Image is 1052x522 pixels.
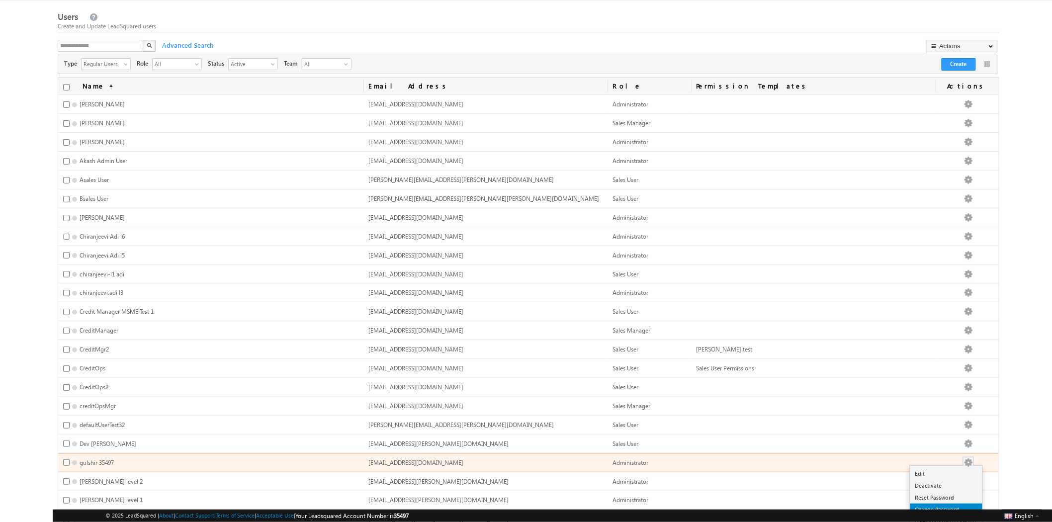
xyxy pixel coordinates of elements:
[613,100,648,108] span: Administrator
[363,78,608,94] a: Email Address
[368,233,463,240] span: [EMAIL_ADDRESS][DOMAIN_NAME]
[1015,512,1034,520] span: English
[368,138,463,146] span: [EMAIL_ADDRESS][DOMAIN_NAME]
[80,233,125,240] span: Chiranjeevi Adi l6
[208,59,228,68] span: Status
[926,40,998,52] button: Actions
[368,289,463,296] span: [EMAIL_ADDRESS][DOMAIN_NAME]
[368,364,463,372] span: [EMAIL_ADDRESS][DOMAIN_NAME]
[368,157,463,165] span: [EMAIL_ADDRESS][DOMAIN_NAME]
[368,346,463,353] span: [EMAIL_ADDRESS][DOMAIN_NAME]
[80,346,109,353] span: CreditMgr2
[368,421,554,429] span: [PERSON_NAME][EMAIL_ADDRESS][PERSON_NAME][DOMAIN_NAME]
[613,440,638,447] span: Sales User
[80,157,127,165] span: Akash Admin User
[64,59,81,68] span: Type
[368,496,509,504] span: [EMAIL_ADDRESS][PERSON_NAME][DOMAIN_NAME]
[613,270,638,278] span: Sales User
[613,252,648,259] span: Administrator
[80,270,124,278] span: chiranjeevi-l1 adi
[80,308,154,315] span: Credit Manager MSME Test 1
[613,176,638,183] span: Sales User
[368,119,463,127] span: [EMAIL_ADDRESS][DOMAIN_NAME]
[80,100,125,108] span: [PERSON_NAME]
[58,22,999,31] div: Create and Update LeadSquared users
[613,459,648,466] span: Administrator
[284,59,302,68] span: Team
[697,364,755,372] span: Sales User Permissions
[80,289,123,296] span: chiranjeevi.adi l3
[613,195,638,202] span: Sales User
[613,364,638,372] span: Sales User
[80,440,136,447] span: Dev [PERSON_NAME]
[368,459,463,466] span: [EMAIL_ADDRESS][DOMAIN_NAME]
[613,421,638,429] span: Sales User
[613,157,648,165] span: Administrator
[216,512,255,519] a: Terms of Service
[229,59,269,69] span: Active
[368,270,463,278] span: [EMAIL_ADDRESS][DOMAIN_NAME]
[296,512,409,520] span: Your Leadsquared Account Number is
[613,138,648,146] span: Administrator
[302,59,342,70] span: All
[613,327,650,334] span: Sales Manager
[394,512,409,520] span: 35497
[368,402,463,410] span: [EMAIL_ADDRESS][DOMAIN_NAME]
[80,195,108,202] span: Bsales User
[910,492,982,504] a: Reset Password
[613,214,648,221] span: Administrator
[910,468,982,480] a: Edit
[160,512,174,519] a: About
[910,480,982,492] a: Deactivate
[368,195,599,202] span: [PERSON_NAME][EMAIL_ADDRESS][PERSON_NAME][PERSON_NAME][DOMAIN_NAME]
[257,512,294,519] a: Acceptable Use
[368,383,463,391] span: [EMAIL_ADDRESS][DOMAIN_NAME]
[80,496,143,504] span: [PERSON_NAME] level 1
[936,78,999,94] span: Actions
[80,478,143,485] span: [PERSON_NAME] level 2
[368,478,509,485] span: [EMAIL_ADDRESS][PERSON_NAME][DOMAIN_NAME]
[613,308,638,315] span: Sales User
[1002,510,1042,522] button: English
[368,440,509,447] span: [EMAIL_ADDRESS][PERSON_NAME][DOMAIN_NAME]
[137,59,152,68] span: Role
[175,512,215,519] a: Contact Support
[368,176,554,183] span: [PERSON_NAME][EMAIL_ADDRESS][PERSON_NAME][DOMAIN_NAME]
[271,61,279,67] span: select
[80,119,125,127] span: [PERSON_NAME]
[613,119,650,127] span: Sales Manager
[153,59,193,69] span: All
[692,78,936,94] span: Permission Templates
[613,289,648,296] span: Administrator
[82,59,122,69] span: Regular Users
[613,478,648,485] span: Administrator
[80,383,108,391] span: CreditOps2
[608,78,691,94] a: Role
[697,346,753,353] span: [PERSON_NAME] test
[613,402,650,410] span: Sales Manager
[613,346,638,353] span: Sales User
[368,327,463,334] span: [EMAIL_ADDRESS][DOMAIN_NAME]
[368,100,463,108] span: [EMAIL_ADDRESS][DOMAIN_NAME]
[80,402,116,410] span: creditOpsMgr
[78,78,118,94] a: Name
[613,383,638,391] span: Sales User
[80,459,114,466] span: gulshir 35497
[157,41,217,50] span: Advanced Search
[105,83,113,91] span: (sorted ascending)
[613,496,648,504] span: Administrator
[80,214,125,221] span: [PERSON_NAME]
[368,214,463,221] span: [EMAIL_ADDRESS][DOMAIN_NAME]
[80,421,125,429] span: defaultUserTest32
[613,233,648,240] span: Administrator
[80,364,105,372] span: CreditOps
[124,61,132,67] span: select
[910,504,982,516] a: Change Password
[368,308,463,315] span: [EMAIL_ADDRESS][DOMAIN_NAME]
[80,138,125,146] span: [PERSON_NAME]
[147,43,152,48] img: Search
[195,61,203,67] span: select
[368,252,463,259] span: [EMAIL_ADDRESS][DOMAIN_NAME]
[80,176,109,183] span: Asales User
[80,252,125,259] span: Chiranjeevi Adi l5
